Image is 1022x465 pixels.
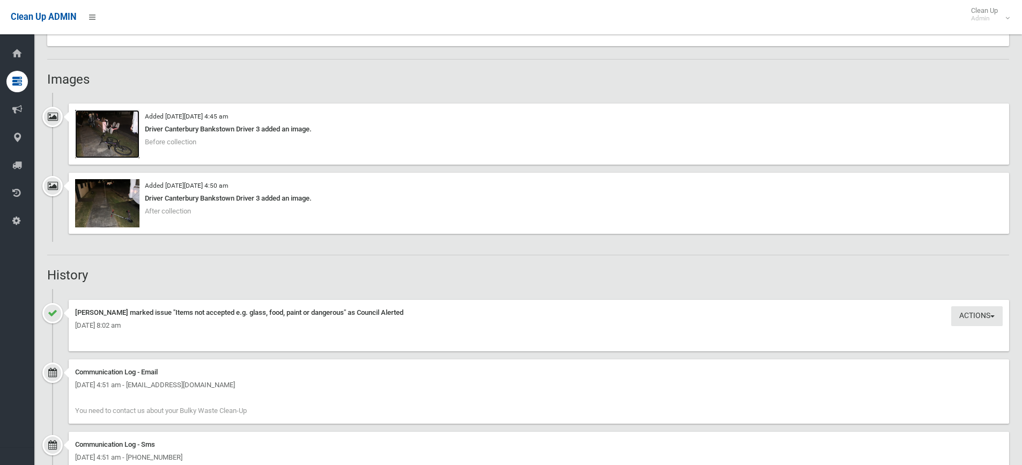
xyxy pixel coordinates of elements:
div: Driver Canterbury Bankstown Driver 3 added an image. [75,192,1003,205]
span: Before collection [145,138,196,146]
span: After collection [145,207,191,215]
h2: History [47,268,1009,282]
div: Driver Canterbury Bankstown Driver 3 added an image. [75,123,1003,136]
div: [DATE] 4:51 am - [EMAIL_ADDRESS][DOMAIN_NAME] [75,379,1003,392]
small: Added [DATE][DATE] 4:45 am [145,113,228,120]
div: Communication Log - Sms [75,438,1003,451]
small: Added [DATE][DATE] 4:50 am [145,182,228,189]
button: Actions [951,306,1003,326]
h2: Images [47,72,1009,86]
img: 2025-09-0804.50.2276071553780811064.jpg [75,179,139,227]
div: [DATE] 8:02 am [75,319,1003,332]
span: Clean Up [966,6,1009,23]
div: [PERSON_NAME] marked issue "Items not accepted e.g. glass, food, paint or dangerous" as Council A... [75,306,1003,319]
img: 2025-09-0804.44.565863549512789529093.jpg [75,110,139,158]
small: Admin [971,14,998,23]
span: You need to contact us about your Bulky Waste Clean-Up [75,407,247,415]
div: Communication Log - Email [75,366,1003,379]
div: [DATE] 4:51 am - [PHONE_NUMBER] [75,451,1003,464]
span: Clean Up ADMIN [11,12,76,22]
